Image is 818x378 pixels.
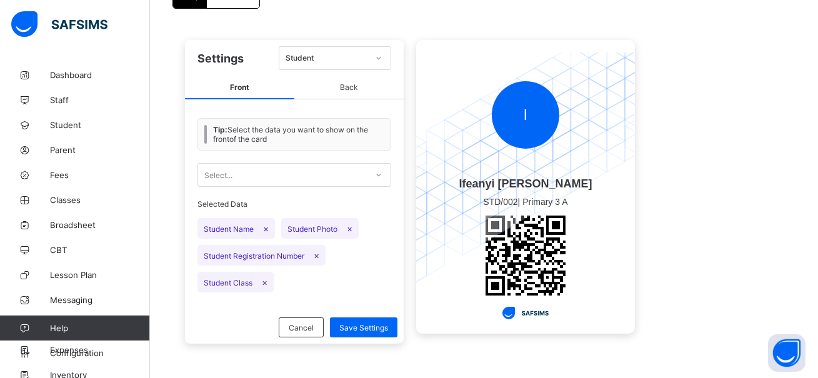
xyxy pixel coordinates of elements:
[50,270,150,280] span: Lesson Plan
[197,272,274,292] span: Student Class
[197,218,275,239] span: Student Name
[286,54,368,63] div: Student
[339,323,388,332] span: Save Settings
[197,245,326,266] span: Student Registration Number
[50,120,150,130] span: Student
[213,125,384,144] span: Select the data you want to show on the front of the card
[185,76,294,99] span: Front
[522,197,567,207] span: Primary 3 A
[262,277,267,287] span: ×
[50,323,149,333] span: Help
[263,223,269,234] span: ×
[347,223,352,234] span: ×
[50,145,150,155] span: Parent
[768,334,806,372] button: Open asap
[459,177,592,191] span: Ifeanyi [PERSON_NAME]
[50,95,150,105] span: Staff
[204,163,232,187] div: Select...
[50,245,150,255] span: CBT
[50,70,150,80] span: Dashboard
[314,250,319,261] span: ×
[11,11,107,37] img: safsims
[197,52,244,65] span: Settings
[50,220,150,230] span: Broadsheet
[50,195,150,205] span: Classes
[50,348,149,358] span: Configuration
[50,295,150,305] span: Messaging
[50,170,150,180] span: Fees
[459,191,592,213] span: |
[492,81,559,149] div: I
[213,125,227,134] b: Tip:
[289,323,314,332] span: Cancel
[483,197,517,207] span: STD/002
[502,307,548,319] img: safsims.135b583eef768097d7c66fa9e8d22233.svg
[197,199,391,212] span: Selected Data
[281,218,359,239] span: Student Photo
[294,76,404,99] span: Back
